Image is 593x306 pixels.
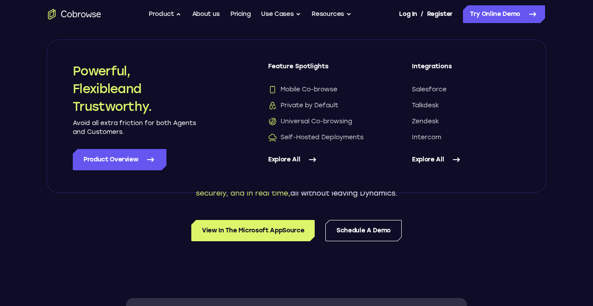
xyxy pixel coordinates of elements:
a: Private by DefaultPrivate by Default [268,101,376,110]
span: Mobile Co-browse [268,85,337,94]
a: About us [192,5,220,23]
a: Mobile Co-browseMobile Co-browse [268,85,376,94]
span: Universal Co-browsing [268,117,352,126]
span: Intercom [412,133,441,142]
span: Feature Spotlights [268,62,376,78]
span: Self-Hosted Deployments [268,133,364,142]
a: Pricing [230,5,251,23]
a: Schedule a Demo [325,220,402,241]
span: Salesforce [412,85,447,94]
a: Go to the home page [48,9,101,20]
span: Zendesk [412,117,439,126]
a: Product Overview [73,149,166,170]
a: Universal Co-browsingUniversal Co-browsing [268,117,376,126]
p: Avoid all extra friction for both Agents and Customers. [73,119,197,137]
h2: Powerful, Flexible and Trustworthy. [73,62,197,115]
img: Mobile Co-browse [268,85,277,94]
a: View in the Microsoft AppSource [191,220,315,241]
img: Self-Hosted Deployments [268,133,277,142]
a: Salesforce [412,85,520,94]
span: Integrations [412,62,520,78]
a: Log In [399,5,417,23]
img: Private by Default [268,101,277,110]
span: Talkdesk [412,101,439,110]
span: Private by Default [268,101,338,110]
a: Zendesk [412,117,520,126]
a: Register [427,5,453,23]
button: Use Cases [261,5,301,23]
a: Self-Hosted DeploymentsSelf-Hosted Deployments [268,133,376,142]
span: / [421,9,423,20]
a: Talkdesk [412,101,520,110]
img: Universal Co-browsing [268,117,277,126]
a: Explore All [412,149,520,170]
button: Product [149,5,182,23]
a: Try Online Demo [463,5,545,23]
a: Explore All [268,149,376,170]
a: Intercom [412,133,520,142]
button: Resources [312,5,352,23]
